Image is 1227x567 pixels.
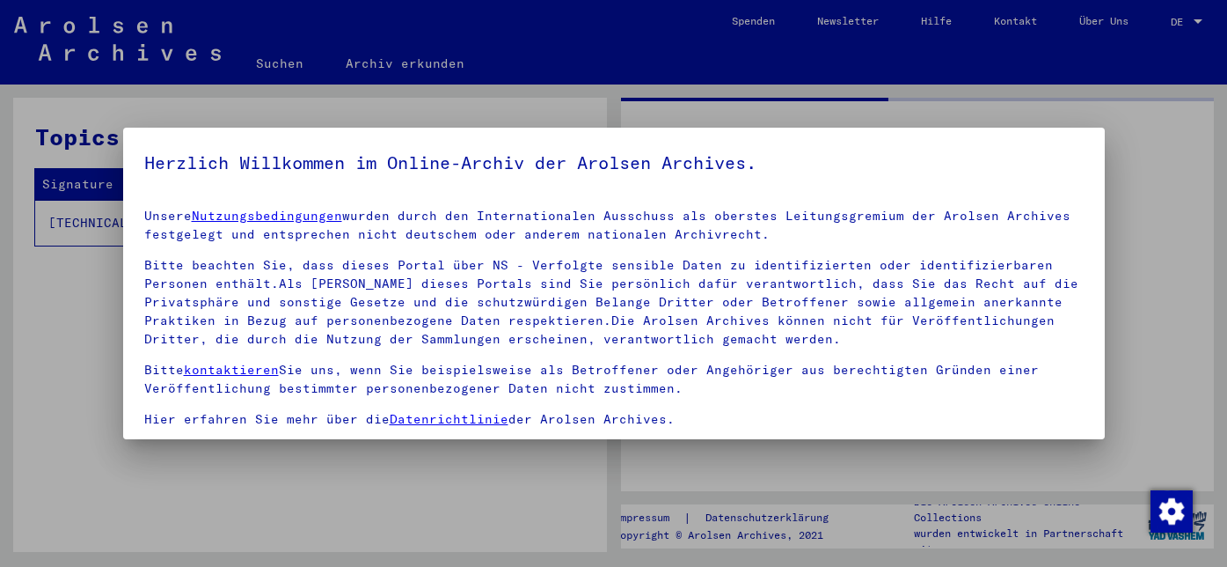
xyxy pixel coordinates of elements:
p: Unsere wurden durch den Internationalen Ausschuss als oberstes Leitungsgremium der Arolsen Archiv... [144,207,1084,244]
a: kontaktieren [184,362,279,378]
p: Hier erfahren Sie mehr über die der Arolsen Archives. [144,410,1084,429]
p: Bitte beachten Sie, dass dieses Portal über NS - Verfolgte sensible Daten zu identifizierten oder... [144,256,1084,349]
p: Bitte Sie uns, wenn Sie beispielsweise als Betroffener oder Angehöriger aus berechtigten Gründen ... [144,361,1084,398]
h5: Herzlich Willkommen im Online-Archiv der Arolsen Archives. [144,149,1084,177]
a: Nutzungsbedingungen [192,208,342,224]
div: Zustimmung ändern [1150,490,1192,532]
a: Datenrichtlinie [390,411,508,427]
img: Zustimmung ändern [1150,490,1193,533]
